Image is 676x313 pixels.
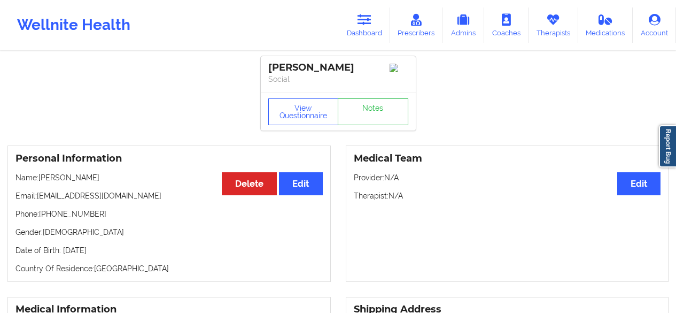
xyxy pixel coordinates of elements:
[354,152,661,165] h3: Medical Team
[354,190,661,201] p: Therapist: N/A
[15,227,323,238] p: Gender: [DEMOGRAPHIC_DATA]
[578,7,633,43] a: Medications
[529,7,578,43] a: Therapists
[390,7,443,43] a: Prescribers
[390,64,408,72] img: Image%2Fplaceholer-image.png
[354,172,661,183] p: Provider: N/A
[633,7,676,43] a: Account
[268,98,339,125] button: View Questionnaire
[15,263,323,274] p: Country Of Residence: [GEOGRAPHIC_DATA]
[617,172,661,195] button: Edit
[279,172,322,195] button: Edit
[659,125,676,167] a: Report Bug
[15,152,323,165] h3: Personal Information
[15,245,323,256] p: Date of Birth: [DATE]
[268,74,408,85] p: Social
[442,7,484,43] a: Admins
[268,62,408,74] div: [PERSON_NAME]
[339,7,390,43] a: Dashboard
[484,7,529,43] a: Coaches
[338,98,408,125] a: Notes
[15,209,323,219] p: Phone: [PHONE_NUMBER]
[15,190,323,201] p: Email: [EMAIL_ADDRESS][DOMAIN_NAME]
[15,172,323,183] p: Name: [PERSON_NAME]
[222,172,277,195] button: Delete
